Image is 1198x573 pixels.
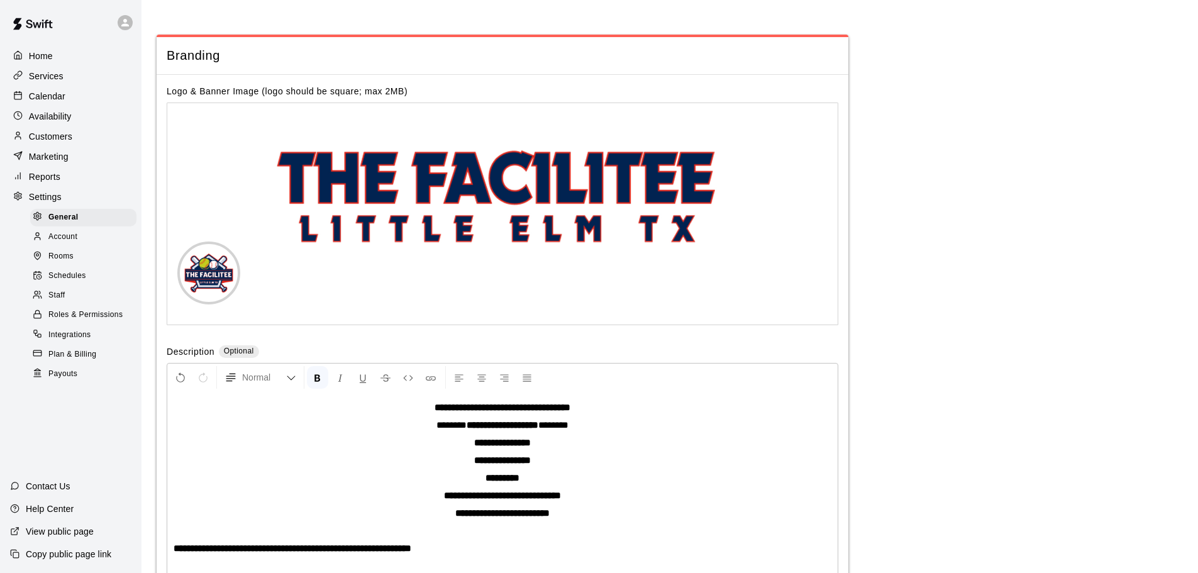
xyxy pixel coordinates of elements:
p: Home [29,50,53,62]
span: Payouts [48,368,77,381]
div: General [30,209,136,226]
a: Reports [10,167,131,186]
p: Settings [29,191,62,203]
a: Account [30,227,141,247]
a: Home [10,47,131,65]
button: Right Align [494,366,515,389]
p: Contact Us [26,480,70,492]
div: Plan & Billing [30,346,136,364]
a: Availability [10,107,131,126]
a: Plan & Billing [30,345,141,364]
button: Format Bold [307,366,328,389]
a: Integrations [30,325,141,345]
p: Customers [29,130,72,143]
a: Payouts [30,364,141,384]
button: Format Strikethrough [375,366,396,389]
p: Copy public page link [26,548,111,560]
span: Roles & Permissions [48,309,123,321]
div: Account [30,228,136,246]
button: Center Align [471,366,492,389]
a: Marketing [10,147,131,166]
a: Rooms [30,247,141,267]
div: Rooms [30,248,136,265]
button: Insert Code [397,366,419,389]
button: Formatting Options [219,366,301,389]
span: Plan & Billing [48,348,96,361]
span: General [48,211,79,224]
div: Schedules [30,267,136,285]
div: Integrations [30,326,136,344]
a: Schedules [30,267,141,286]
button: Justify Align [516,366,538,389]
span: Optional [224,347,254,355]
button: Redo [192,366,214,389]
button: Format Underline [352,366,374,389]
label: Logo & Banner Image (logo should be square; max 2MB) [167,86,408,96]
span: Branding [167,47,838,64]
p: Marketing [29,150,69,163]
a: Customers [10,127,131,146]
span: Account [48,231,77,243]
button: Format Italics [330,366,351,389]
p: Reports [29,170,60,183]
p: Availability [29,110,72,123]
span: Rooms [48,250,74,263]
label: Description [167,345,214,360]
div: Staff [30,287,136,304]
p: Services [29,70,64,82]
div: Roles & Permissions [30,306,136,324]
a: General [30,208,141,227]
a: Services [10,67,131,86]
a: Staff [30,286,141,306]
button: Undo [170,366,191,389]
button: Insert Link [420,366,441,389]
a: Settings [10,187,131,206]
button: Left Align [448,366,470,389]
a: Calendar [10,87,131,106]
p: Help Center [26,503,74,515]
span: Schedules [48,270,86,282]
a: Roles & Permissions [30,306,141,325]
div: Payouts [30,365,136,383]
span: Staff [48,289,65,302]
span: Normal [242,371,286,384]
p: Calendar [29,90,65,103]
p: View public page [26,525,94,538]
span: Integrations [48,329,91,342]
